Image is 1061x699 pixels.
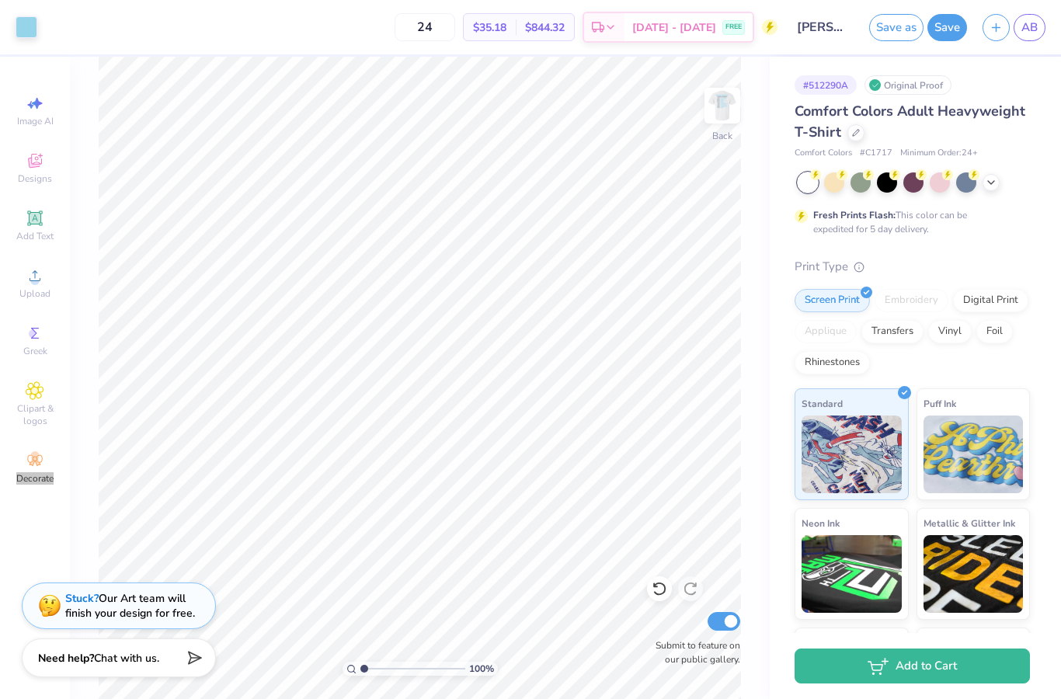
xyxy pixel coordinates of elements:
span: Minimum Order: 24 + [900,147,978,160]
div: Transfers [861,320,924,343]
span: Add Text [16,230,54,242]
a: AB [1014,14,1045,41]
div: Embroidery [875,289,948,312]
span: FREE [725,22,742,33]
div: This color can be expedited for 5 day delivery. [813,208,1004,236]
span: Chat with us. [94,651,159,666]
button: Save as [869,14,924,41]
span: Designs [18,172,52,185]
span: Decorate [16,472,54,485]
img: Neon Ink [802,535,902,613]
span: Clipart & logos [8,402,62,427]
div: Original Proof [864,75,951,95]
input: Untitled Design [785,12,861,43]
img: Back [707,90,738,121]
span: [DATE] - [DATE] [632,19,716,36]
span: # C1717 [860,147,892,160]
div: Foil [976,320,1013,343]
img: Standard [802,416,902,493]
span: Neon Ink [802,515,840,531]
div: Our Art team will finish your design for free. [65,591,195,621]
div: Print Type [795,258,1030,276]
span: Comfort Colors Adult Heavyweight T-Shirt [795,102,1025,141]
div: Rhinestones [795,351,870,374]
span: $35.18 [473,19,506,36]
button: Save [927,14,967,41]
div: Back [712,129,732,143]
span: Metallic & Glitter Ink [924,515,1015,531]
span: 100 % [469,662,494,676]
strong: Need help? [38,651,94,666]
strong: Fresh Prints Flash: [813,209,896,221]
span: Standard [802,395,843,412]
div: # 512290A [795,75,857,95]
img: Puff Ink [924,416,1024,493]
img: Metallic & Glitter Ink [924,535,1024,613]
input: – – [395,13,455,41]
span: Upload [19,287,50,300]
div: Applique [795,320,857,343]
span: AB [1021,19,1038,37]
div: Vinyl [928,320,972,343]
strong: Stuck? [65,591,99,606]
span: Image AI [17,115,54,127]
span: Puff Ink [924,395,956,412]
span: $844.32 [525,19,565,36]
button: Add to Cart [795,649,1030,683]
span: Comfort Colors [795,147,852,160]
label: Submit to feature on our public gallery. [647,638,740,666]
span: Greek [23,345,47,357]
div: Screen Print [795,289,870,312]
div: Digital Print [953,289,1028,312]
